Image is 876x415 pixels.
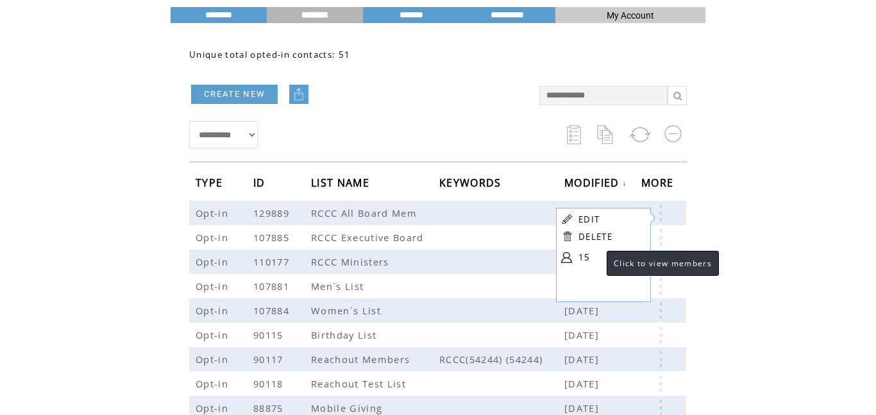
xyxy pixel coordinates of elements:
[253,353,287,366] span: 90117
[253,377,287,390] span: 90118
[311,231,427,244] span: RCCC Executive Board
[196,328,232,341] span: Opt-in
[196,304,232,317] span: Opt-in
[292,88,305,101] img: upload.png
[196,178,226,186] a: TYPE
[578,231,612,242] a: DELETE
[196,231,232,244] span: Opt-in
[191,85,278,104] a: CREATE NEW
[311,353,413,366] span: Reachout Members
[311,402,385,414] span: Mobile Giving
[311,178,373,186] a: LIST NAME
[578,248,643,267] a: 15
[253,207,292,219] span: 129889
[439,173,505,196] span: KEYWORDS
[253,231,292,244] span: 107885
[253,304,292,317] span: 107884
[196,377,232,390] span: Opt-in
[196,402,232,414] span: Opt-in
[196,207,232,219] span: Opt-in
[189,49,350,60] span: Unique total opted-in contacts: 51
[564,207,602,219] span: [DATE]
[564,353,602,366] span: [DATE]
[564,179,627,187] a: MODIFIED↓
[564,328,602,341] span: [DATE]
[578,214,600,225] a: EDIT
[196,280,232,292] span: Opt-in
[196,173,226,196] span: TYPE
[614,258,712,269] span: Click to view members
[253,178,269,186] a: ID
[253,255,292,268] span: 110177
[311,377,409,390] span: Reachout Test List
[253,280,292,292] span: 107881
[564,402,602,414] span: [DATE]
[607,10,654,21] span: My Account
[311,304,384,317] span: Women`s List
[253,328,287,341] span: 90115
[564,377,602,390] span: [DATE]
[311,173,373,196] span: LIST NAME
[253,402,287,414] span: 88875
[439,353,564,366] span: RCCC(54244) (54244)
[196,255,232,268] span: Opt-in
[196,353,232,366] span: Opt-in
[311,255,392,268] span: RCCC Ministers
[311,328,380,341] span: Birthday List
[439,178,505,186] a: KEYWORDS
[641,173,677,196] span: MORE
[253,173,269,196] span: ID
[311,280,367,292] span: Men`s List
[564,173,623,196] span: MODIFIED
[311,207,420,219] span: RCCC All Board Mem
